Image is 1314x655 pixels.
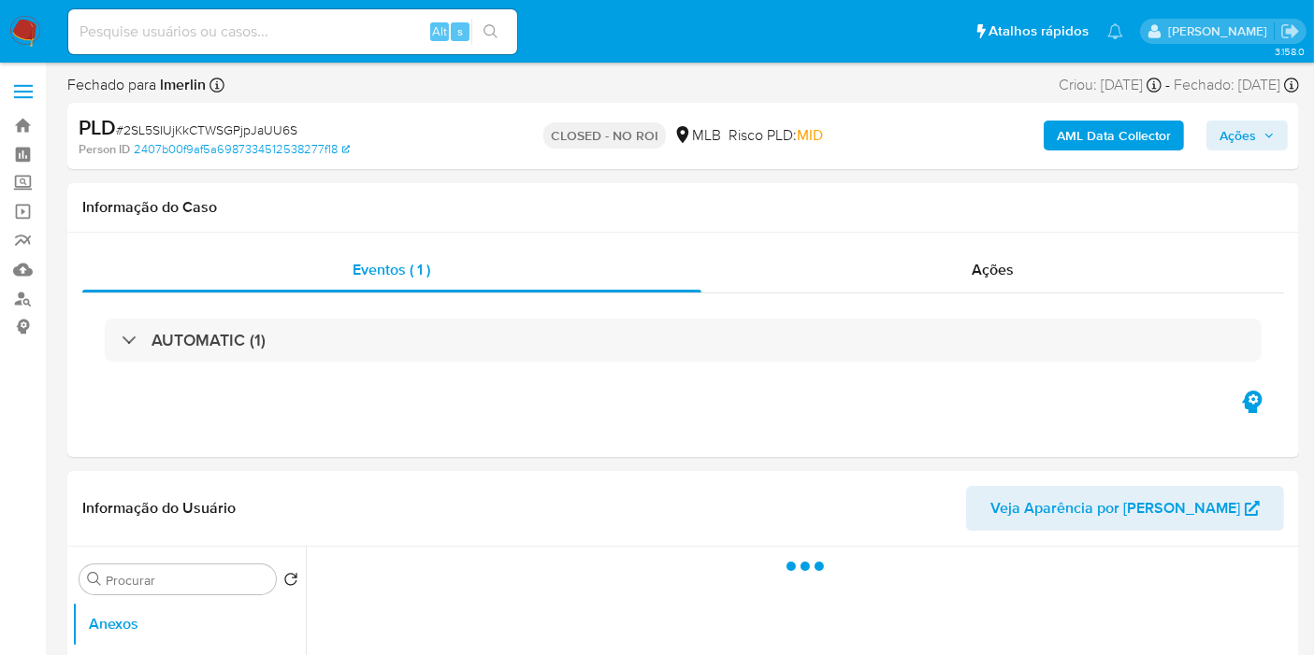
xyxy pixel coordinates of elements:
b: Person ID [79,141,130,158]
span: Ações [1220,121,1256,150]
span: Alt [432,22,447,40]
button: Retornar ao pedido padrão [283,572,298,592]
span: MID [797,124,823,146]
p: leticia.merlin@mercadolivre.com [1168,22,1274,40]
b: PLD [79,112,116,142]
button: Anexos [72,602,306,647]
h1: Informação do Usuário [82,499,236,518]
span: Ações [972,259,1014,280]
div: AUTOMATIC (1) [105,319,1262,362]
h1: Informação do Caso [82,198,1284,217]
span: - [1165,75,1170,95]
button: search-icon [471,19,510,45]
div: Fechado: [DATE] [1174,75,1299,95]
a: 2407b00f9af5a6987334512538277f18 [134,141,350,158]
span: Eventos ( 1 ) [353,259,430,280]
span: s [457,22,463,40]
button: AML Data Collector [1044,121,1184,150]
a: Notificações [1107,23,1123,39]
button: Veja Aparência por [PERSON_NAME] [966,486,1284,531]
b: AML Data Collector [1057,121,1171,150]
div: MLB [673,125,721,146]
b: lmerlin [156,74,206,95]
span: Risco PLD: [729,125,823,146]
h3: AUTOMATIC (1) [152,330,266,350]
button: Ações [1206,121,1288,150]
button: Procurar [87,572,102,587]
span: # 2SL5SIUjKkCTWSGPjpJaUU6S [116,121,297,139]
input: Procurar [106,572,268,589]
input: Pesquise usuários ou casos... [68,20,517,44]
span: Atalhos rápidos [989,21,1089,41]
span: Fechado para [67,75,206,95]
div: Criou: [DATE] [1059,75,1162,95]
p: CLOSED - NO ROI [543,122,666,149]
a: Sair [1280,21,1300,41]
span: Veja Aparência por [PERSON_NAME] [990,486,1240,531]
